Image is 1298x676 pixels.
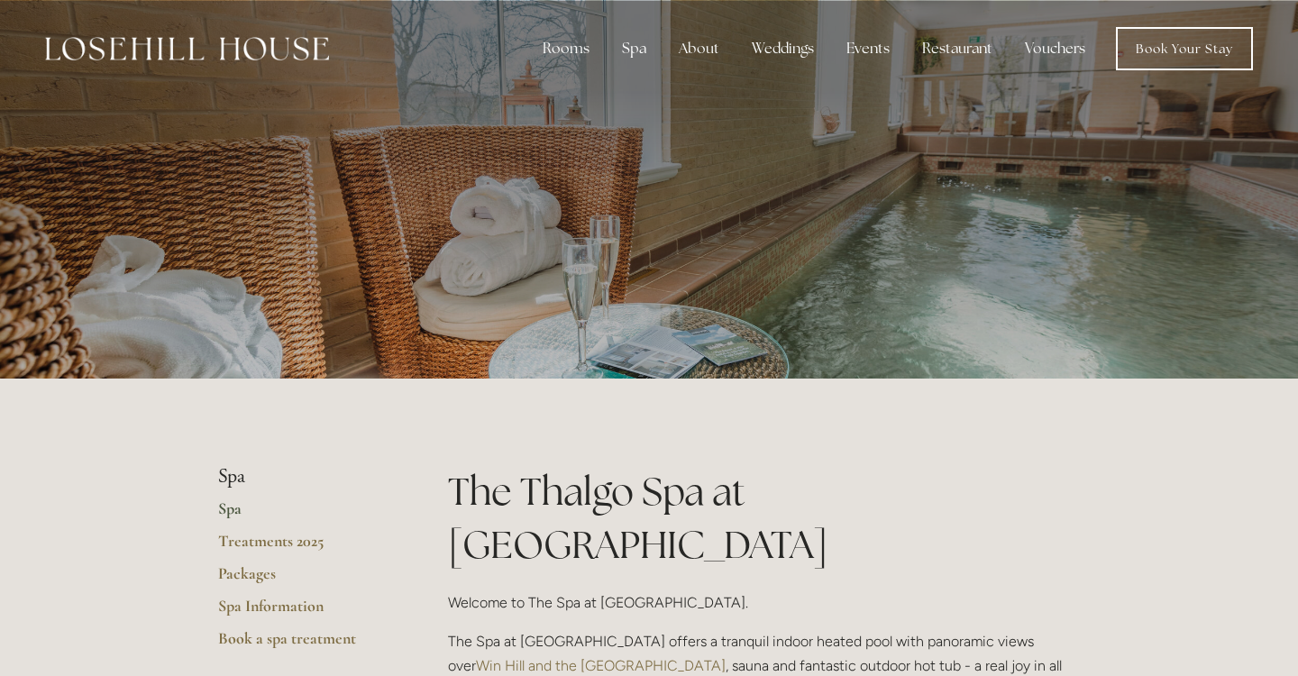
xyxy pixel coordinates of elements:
div: Rooms [528,31,604,67]
h1: The Thalgo Spa at [GEOGRAPHIC_DATA] [448,465,1080,571]
a: Win Hill and the [GEOGRAPHIC_DATA] [476,657,726,674]
div: Restaurant [908,31,1007,67]
div: Weddings [737,31,828,67]
img: Losehill House [45,37,329,60]
a: Book a spa treatment [218,628,390,661]
a: Spa Information [218,596,390,628]
li: Spa [218,465,390,489]
a: Packages [218,563,390,596]
a: Treatments 2025 [218,531,390,563]
div: Events [832,31,904,67]
p: Welcome to The Spa at [GEOGRAPHIC_DATA]. [448,590,1080,615]
a: Book Your Stay [1116,27,1253,70]
div: Spa [608,31,661,67]
div: About [664,31,734,67]
a: Spa [218,498,390,531]
a: Vouchers [1010,31,1100,67]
